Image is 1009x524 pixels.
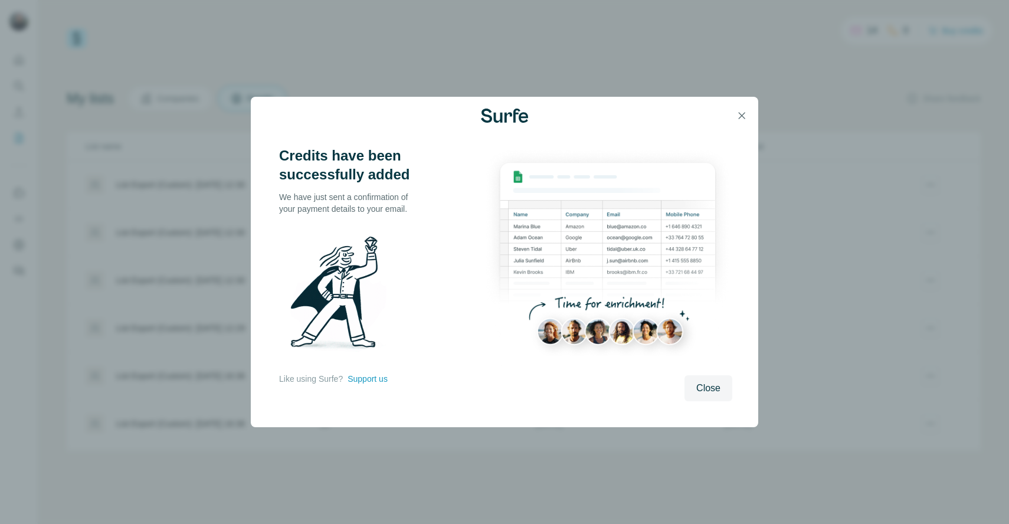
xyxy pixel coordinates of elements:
[481,109,528,123] img: Surfe Logo
[279,191,421,215] p: We have just sent a confirmation of your payment details to your email.
[279,229,402,361] img: Surfe Illustration - Man holding diamond
[279,146,421,184] h3: Credits have been successfully added
[696,381,720,395] span: Close
[684,375,732,401] button: Close
[279,373,343,385] p: Like using Surfe?
[483,146,732,368] img: Enrichment Hub - Sheet Preview
[348,373,388,385] button: Support us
